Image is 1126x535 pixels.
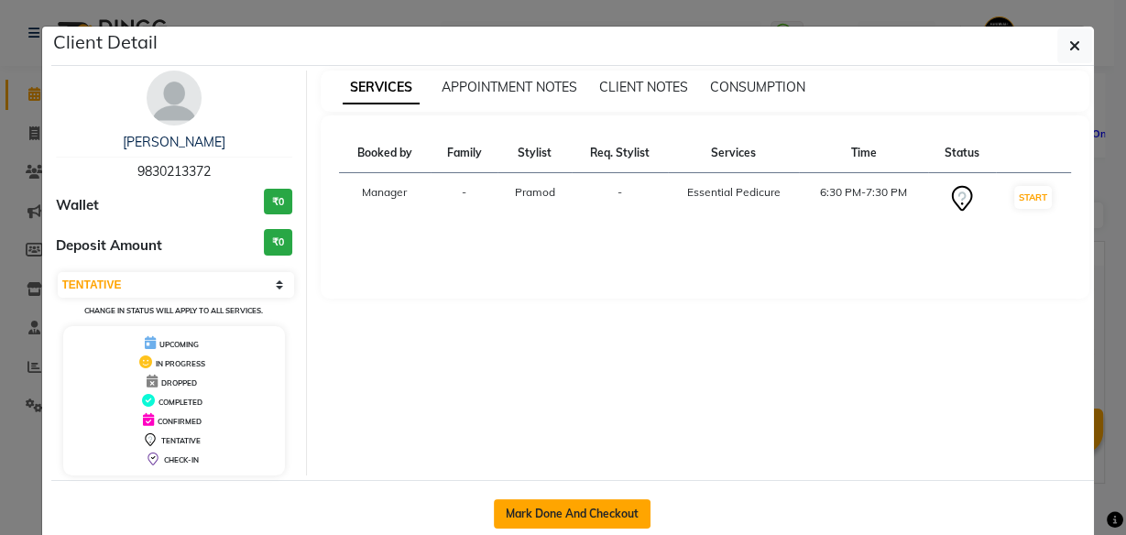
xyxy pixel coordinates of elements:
[1014,186,1052,209] button: START
[158,417,202,426] span: CONFIRMED
[159,340,199,349] span: UPCOMING
[431,134,498,173] th: Family
[156,359,205,368] span: IN PROGRESS
[339,134,431,173] th: Booked by
[799,173,928,225] td: 6:30 PM-7:30 PM
[161,378,197,388] span: DROPPED
[343,71,420,104] span: SERVICES
[264,229,292,256] h3: ₹0
[161,436,201,445] span: TENTATIVE
[572,173,669,225] td: -
[264,189,292,215] h3: ₹0
[710,79,805,95] span: CONSUMPTION
[56,235,162,257] span: Deposit Amount
[147,71,202,126] img: avatar
[53,28,158,56] h5: Client Detail
[799,134,928,173] th: Time
[123,134,225,150] a: [PERSON_NAME]
[339,173,431,225] td: Manager
[668,134,798,173] th: Services
[515,185,555,199] span: Pramod
[572,134,669,173] th: Req. Stylist
[928,134,996,173] th: Status
[159,398,202,407] span: COMPLETED
[497,134,572,173] th: Stylist
[84,306,263,315] small: Change in status will apply to all services.
[679,184,787,201] div: Essential Pedicure
[442,79,577,95] span: APPOINTMENT NOTES
[137,163,211,180] span: 9830213372
[431,173,498,225] td: -
[164,455,199,464] span: CHECK-IN
[56,195,99,216] span: Wallet
[494,499,650,529] button: Mark Done And Checkout
[599,79,688,95] span: CLIENT NOTES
